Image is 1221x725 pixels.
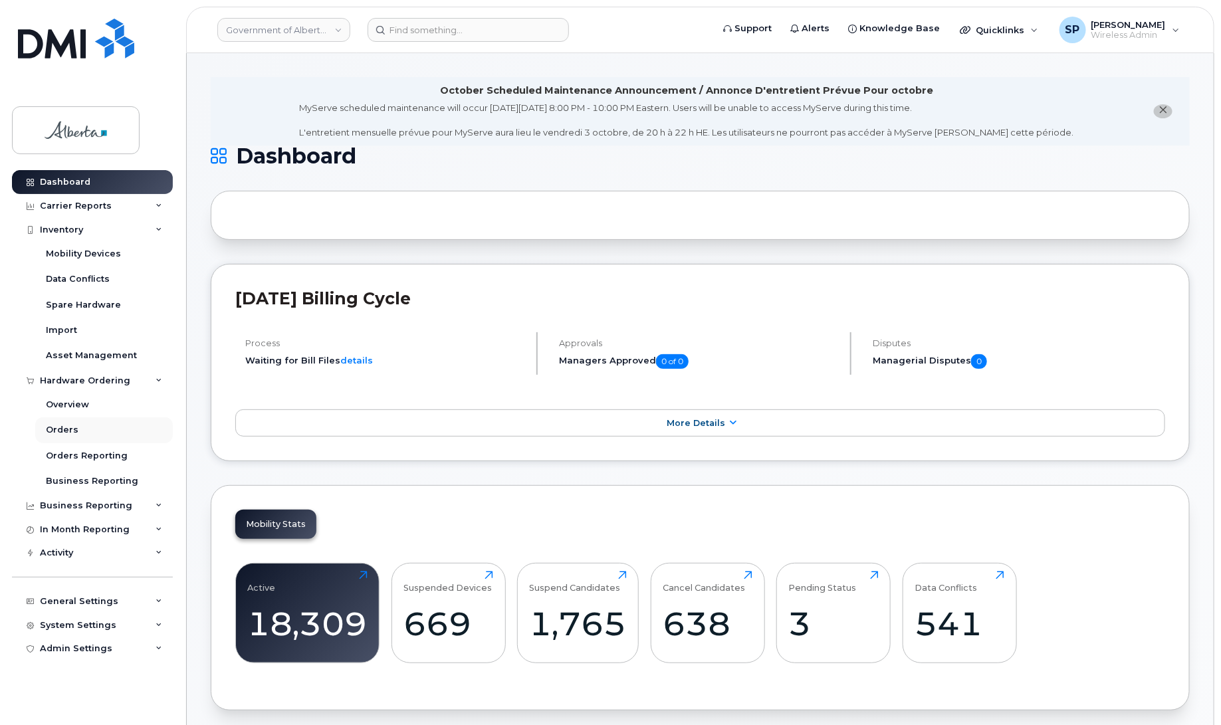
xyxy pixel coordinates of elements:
[248,571,368,656] a: Active18,309
[663,571,752,656] a: Cancel Candidates638
[403,604,493,643] div: 669
[403,571,493,656] a: Suspended Devices669
[440,84,933,98] div: October Scheduled Maintenance Announcement / Annonce D'entretient Prévue Pour octobre
[656,354,689,369] span: 0 of 0
[245,338,525,348] h4: Process
[915,571,1004,656] a: Data Conflicts541
[300,102,1074,139] div: MyServe scheduled maintenance will occur [DATE][DATE] 8:00 PM - 10:00 PM Eastern. Users will be u...
[789,571,857,593] div: Pending Status
[559,338,839,348] h4: Approvals
[530,571,621,593] div: Suspend Candidates
[915,571,977,593] div: Data Conflicts
[789,571,879,656] a: Pending Status3
[1154,104,1172,118] button: close notification
[663,571,745,593] div: Cancel Candidates
[789,604,879,643] div: 3
[530,604,627,643] div: 1,765
[248,604,368,643] div: 18,309
[873,354,1165,369] h5: Managerial Disputes
[663,604,752,643] div: 638
[559,354,839,369] h5: Managers Approved
[530,571,627,656] a: Suspend Candidates1,765
[248,571,276,593] div: Active
[245,354,525,367] li: Waiting for Bill Files
[403,571,492,593] div: Suspended Devices
[236,146,356,166] span: Dashboard
[235,288,1165,308] h2: [DATE] Billing Cycle
[340,355,373,365] a: details
[915,604,1004,643] div: 541
[667,418,725,428] span: More Details
[873,338,1165,348] h4: Disputes
[971,354,987,369] span: 0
